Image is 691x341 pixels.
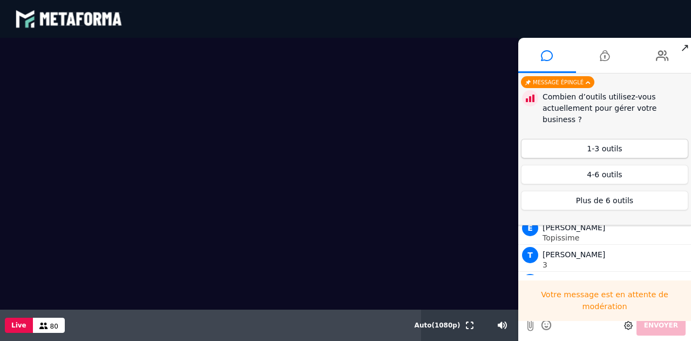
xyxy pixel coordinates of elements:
[28,28,122,37] div: Domaine: [DOMAIN_NAME]
[521,191,688,210] button: Plus de 6 outils
[134,64,165,71] div: Mots-clés
[123,63,131,71] img: tab_keywords_by_traffic_grey.svg
[30,17,53,26] div: v 4.0.25
[543,234,688,242] p: Topissime
[5,318,33,333] button: Live
[522,220,538,236] span: E
[56,64,83,71] div: Domaine
[636,315,686,336] button: Envoyer
[543,261,688,269] p: 3
[17,28,26,37] img: website_grey.svg
[543,223,605,232] span: [PERSON_NAME]
[644,322,678,329] span: Envoyer
[521,76,594,88] div: Message épinglé
[521,139,688,158] button: 1-3 outils
[17,17,26,26] img: logo_orange.svg
[412,310,463,341] button: Auto(1080p)
[543,91,688,125] div: Combien d’outils utilisez-vous actuellement pour gérer votre business ?
[522,247,538,263] span: T
[44,63,52,71] img: tab_domain_overview_orange.svg
[521,165,688,184] button: 4-6 outils
[50,323,58,330] span: 80
[518,280,691,321] div: Votre message est en attente de modération
[415,322,460,329] span: Auto ( 1080 p)
[543,250,605,259] span: [PERSON_NAME]
[679,38,691,57] span: ↗
[522,274,538,290] span: p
